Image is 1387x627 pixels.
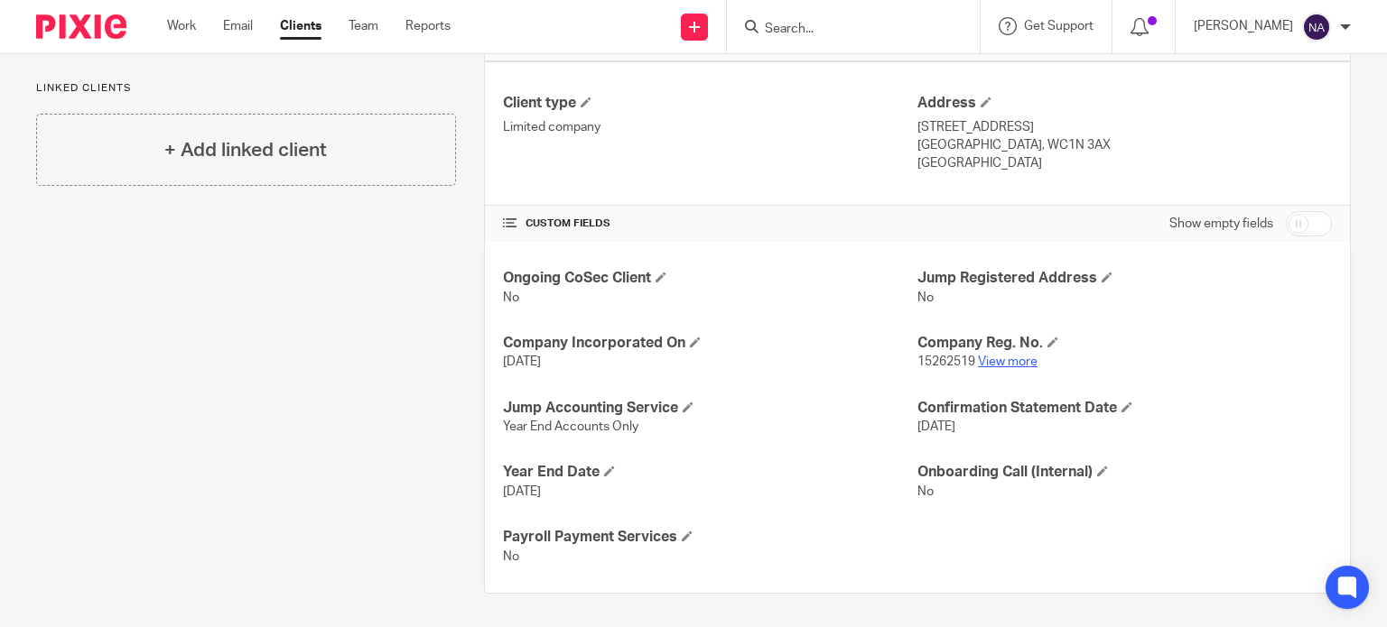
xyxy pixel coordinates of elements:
h4: CUSTOM FIELDS [503,217,917,231]
span: [DATE] [503,355,541,368]
p: [GEOGRAPHIC_DATA] [917,154,1332,172]
a: Reports [405,17,451,35]
span: Year End Accounts Only [503,420,638,433]
p: [GEOGRAPHIC_DATA], WC1N 3AX [917,136,1332,154]
h4: Jump Registered Address [917,269,1332,288]
p: Limited company [503,118,917,136]
span: No [503,550,519,563]
h4: Company Incorporated On [503,334,917,353]
h4: Payroll Payment Services [503,528,917,547]
img: svg%3E [1302,13,1331,41]
span: No [503,291,519,304]
a: Team [349,17,378,35]
span: [DATE] [917,420,955,433]
span: No [917,485,934,498]
img: Pixie [36,14,126,39]
p: Linked clients [36,81,456,96]
h4: Year End Date [503,463,917,482]
a: View more [978,355,1038,368]
input: Search [763,22,926,38]
h4: Address [917,94,1332,113]
a: Email [223,17,253,35]
span: Get Support [1024,20,1094,32]
span: No [917,291,934,304]
h4: Onboarding Call (Internal) [917,463,1332,482]
span: 15262519 [917,355,975,368]
p: [STREET_ADDRESS] [917,118,1332,136]
h4: + Add linked client [164,136,327,164]
a: Clients [280,17,321,35]
h4: Ongoing CoSec Client [503,269,917,288]
h4: Jump Accounting Service [503,399,917,418]
p: [PERSON_NAME] [1194,17,1293,35]
label: Show empty fields [1169,215,1273,233]
span: [DATE] [503,485,541,498]
h4: Company Reg. No. [917,334,1332,353]
a: Work [167,17,196,35]
h4: Client type [503,94,917,113]
h4: Confirmation Statement Date [917,399,1332,418]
